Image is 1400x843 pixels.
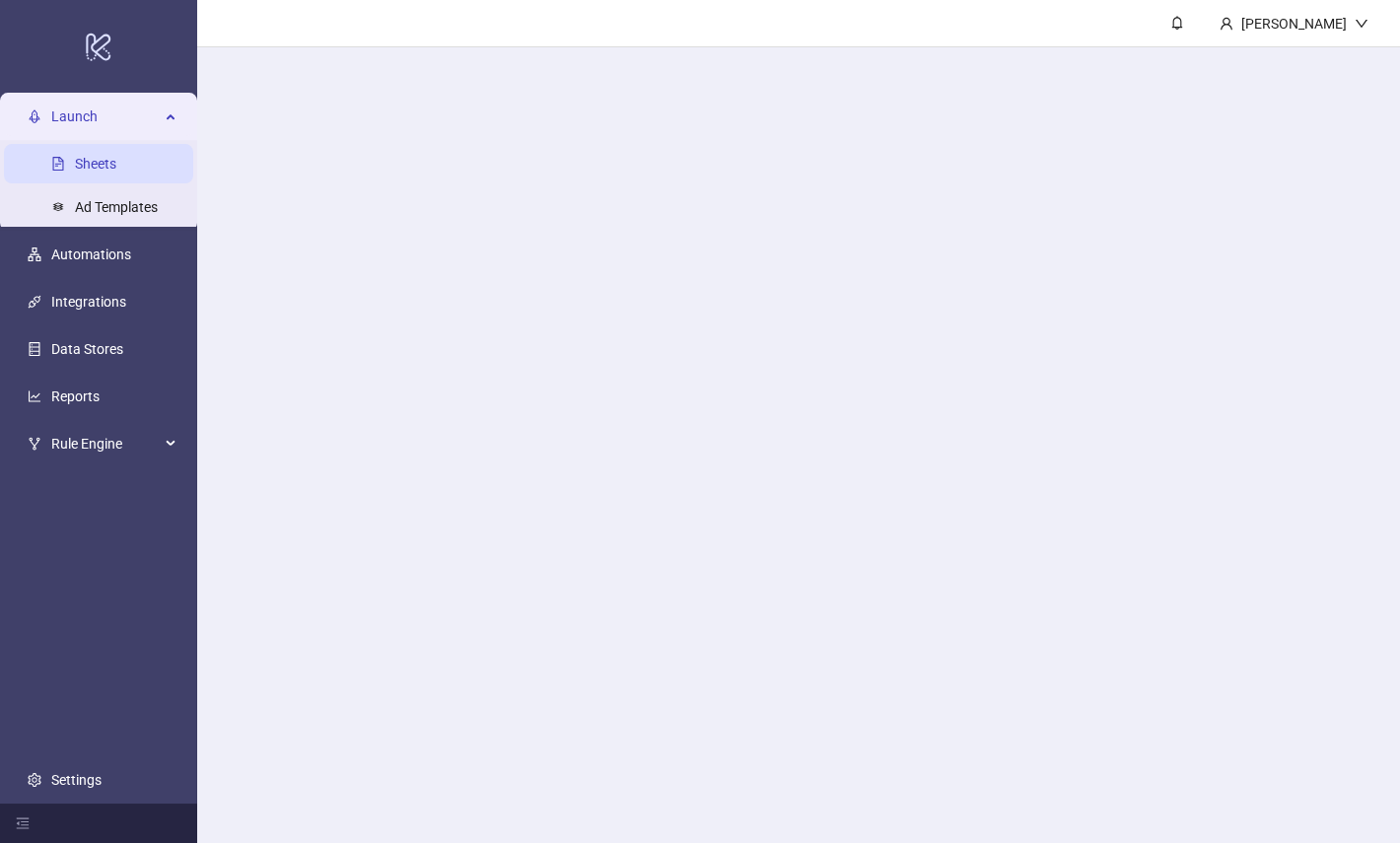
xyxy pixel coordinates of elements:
[51,294,126,310] a: Integrations
[1233,13,1355,35] div: [PERSON_NAME]
[51,772,102,788] a: Settings
[51,388,100,404] a: Reports
[51,246,131,262] a: Automations
[75,199,158,215] a: Ad Templates
[75,156,116,172] a: Sheets
[28,437,41,451] span: fork
[16,816,30,830] span: menu-fold
[51,97,160,136] span: Launch
[1170,16,1184,30] span: bell
[28,109,41,123] span: rocket
[51,424,160,463] span: Rule Engine
[1220,17,1233,31] span: user
[1355,17,1368,31] span: down
[51,341,123,357] a: Data Stores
